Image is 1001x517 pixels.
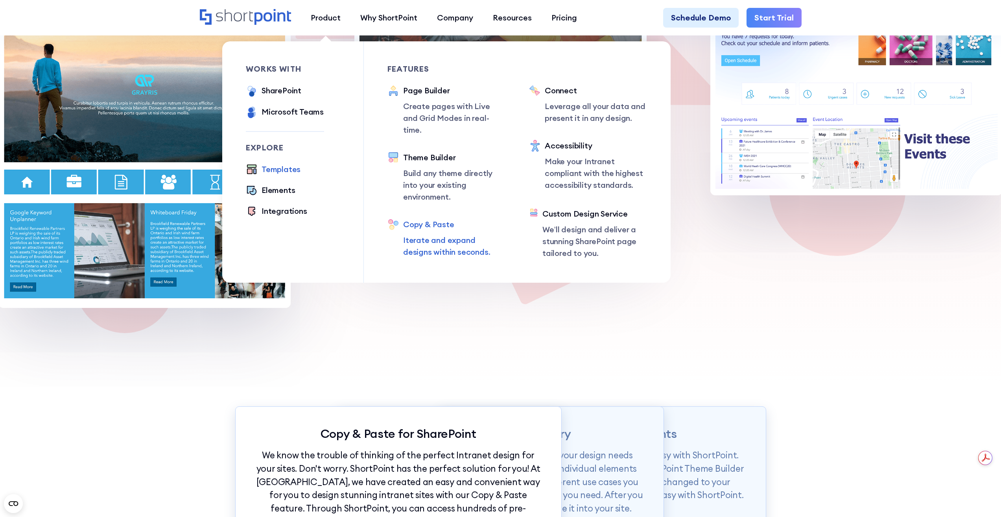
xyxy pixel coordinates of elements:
a: Pricing [542,8,587,28]
a: Schedule Demo [663,8,739,28]
div: Custom Design Service [542,208,647,220]
a: Templates [246,163,300,176]
a: Home [200,9,291,26]
a: Start Trial [747,8,802,28]
p: We’ll design and deliver a stunning SharePoint page tailored to you. [542,224,647,259]
div: Theme Builder [403,152,505,163]
a: ConnectLeverage all your data and present it in any design. [529,85,647,124]
a: Theme BuilderBuild any theme directly into your existing environment. [387,152,505,203]
p: Iterate and expand designs within seconds. [403,234,505,258]
a: Company [427,8,483,28]
a: Page BuilderCreate pages with Live and Grid Modes in real-time. [387,85,505,136]
div: Page Builder [403,85,505,96]
div: works with [246,65,324,73]
a: SharePoint [246,85,301,98]
div: Templates [262,163,300,175]
a: Resources [483,8,542,28]
a: Copy & PasteIterate and expand designs within seconds. [387,219,505,258]
div: Company [437,12,473,24]
p: Create pages with Live and Grid Modes in real-time. [403,100,505,136]
iframe: Chat Widget [859,426,1001,517]
div: Features [387,65,505,73]
div: Microsoft Teams [262,106,324,118]
a: AccessibilityMake your Intranet compliant with the highest accessibility standards. [529,140,647,192]
div: Elements [262,184,295,196]
div: Connect [545,85,647,96]
a: Elements [246,184,295,197]
a: Microsoft Teams [246,106,324,119]
div: Product [311,12,341,24]
div: Resources [493,12,532,24]
p: Copy & Paste for SharePoint [255,426,542,441]
a: Why ShortPoint [350,8,427,28]
button: Open CMP widget [4,494,23,513]
div: Pricing [551,12,577,24]
div: Copy & Paste [403,219,505,230]
p: Build any theme directly into your existing environment. [403,167,505,203]
p: Make your Intranet compliant with the highest accessibility standards. [545,156,647,191]
p: Leverage all your data and present it in any design. [545,100,647,124]
div: Integrations [262,205,307,217]
a: Custom Design ServiceWe’ll design and deliver a stunning SharePoint page tailored to you. [529,208,647,259]
div: Explore [246,144,324,152]
div: SharePoint [262,85,301,96]
div: Why ShortPoint [360,12,417,24]
a: Integrations [246,205,307,218]
div: Accessibility [545,140,647,152]
a: Product [301,8,350,28]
